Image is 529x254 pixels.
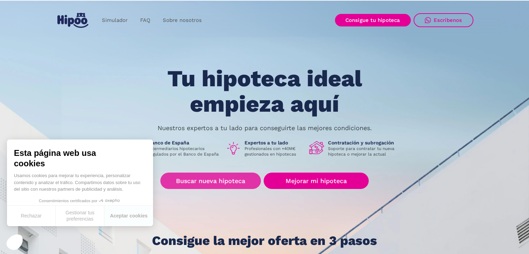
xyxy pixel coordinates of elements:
[264,173,368,189] a: Mejorar mi hipoteca
[434,17,462,23] div: Escríbenos
[245,140,304,146] h1: Expertos a tu lado
[149,140,220,146] h1: Banco de España
[158,125,372,131] p: Nuestros expertos a tu lado para conseguirte las mejores condiciones.
[134,14,157,27] a: FAQ
[152,234,377,248] h1: Consigue la mejor oferta en 3 pasos
[245,146,304,157] p: Profesionales con +40M€ gestionados en hipotecas
[133,66,396,117] h1: Tu hipoteca ideal empieza aquí
[157,14,208,27] a: Sobre nosotros
[160,173,261,189] a: Buscar nueva hipoteca
[335,14,411,26] a: Consigue tu hipoteca
[328,146,400,157] p: Soporte para contratar tu nueva hipoteca o mejorar la actual
[96,14,134,27] a: Simulador
[56,10,90,31] a: home
[414,13,473,27] a: Escríbenos
[328,140,400,146] h1: Contratación y subrogación
[149,146,220,157] p: Intermediarios hipotecarios regulados por el Banco de España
